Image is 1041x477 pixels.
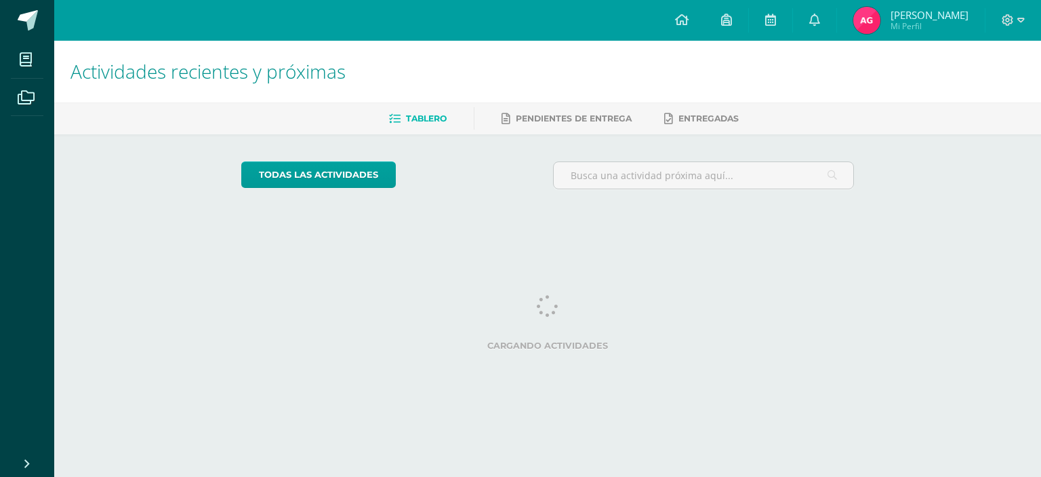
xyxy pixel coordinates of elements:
[554,162,854,189] input: Busca una actividad próxima aquí...
[241,161,396,188] a: todas las Actividades
[70,58,346,84] span: Actividades recientes y próximas
[241,341,855,351] label: Cargando actividades
[891,20,968,32] span: Mi Perfil
[406,113,447,123] span: Tablero
[516,113,632,123] span: Pendientes de entrega
[678,113,739,123] span: Entregadas
[853,7,880,34] img: 09a35472f6d348be82a8272cf48b580f.png
[891,8,968,22] span: [PERSON_NAME]
[664,108,739,130] a: Entregadas
[389,108,447,130] a: Tablero
[502,108,632,130] a: Pendientes de entrega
